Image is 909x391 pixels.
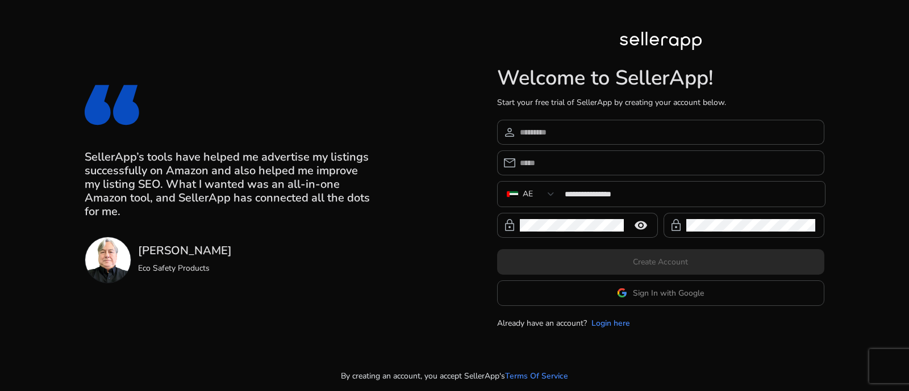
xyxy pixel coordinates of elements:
[669,218,683,232] span: lock
[503,125,516,139] span: person
[497,317,587,329] p: Already have an account?
[138,244,232,258] h3: [PERSON_NAME]
[505,370,568,382] a: Terms Of Service
[497,66,824,90] h1: Welcome to SellerApp!
[85,150,376,218] h3: SellerApp’s tools have helped me advertise my listings successfully on Amazon and also helped me ...
[497,96,824,108] p: Start your free trial of SellerApp by creating your account below.
[138,262,232,274] p: Eco Safety Products
[503,156,516,170] span: email
[523,188,533,200] div: AE
[503,218,516,232] span: lock
[627,218,654,232] mat-icon: remove_red_eye
[591,317,630,329] a: Login here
